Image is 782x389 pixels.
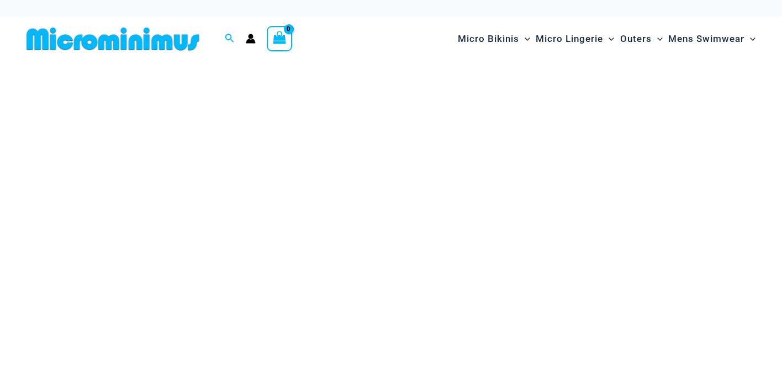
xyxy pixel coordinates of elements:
[617,22,665,56] a: OutersMenu ToggleMenu Toggle
[455,22,533,56] a: Micro BikinisMenu ToggleMenu Toggle
[458,25,519,53] span: Micro Bikinis
[744,25,755,53] span: Menu Toggle
[225,32,235,46] a: Search icon link
[652,25,663,53] span: Menu Toggle
[533,22,617,56] a: Micro LingerieMenu ToggleMenu Toggle
[536,25,603,53] span: Micro Lingerie
[620,25,652,53] span: Outers
[267,26,292,51] a: View Shopping Cart, empty
[22,26,204,51] img: MM SHOP LOGO FLAT
[665,22,758,56] a: Mens SwimwearMenu ToggleMenu Toggle
[603,25,614,53] span: Menu Toggle
[519,25,530,53] span: Menu Toggle
[246,34,256,44] a: Account icon link
[668,25,744,53] span: Mens Swimwear
[453,20,760,57] nav: Site Navigation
